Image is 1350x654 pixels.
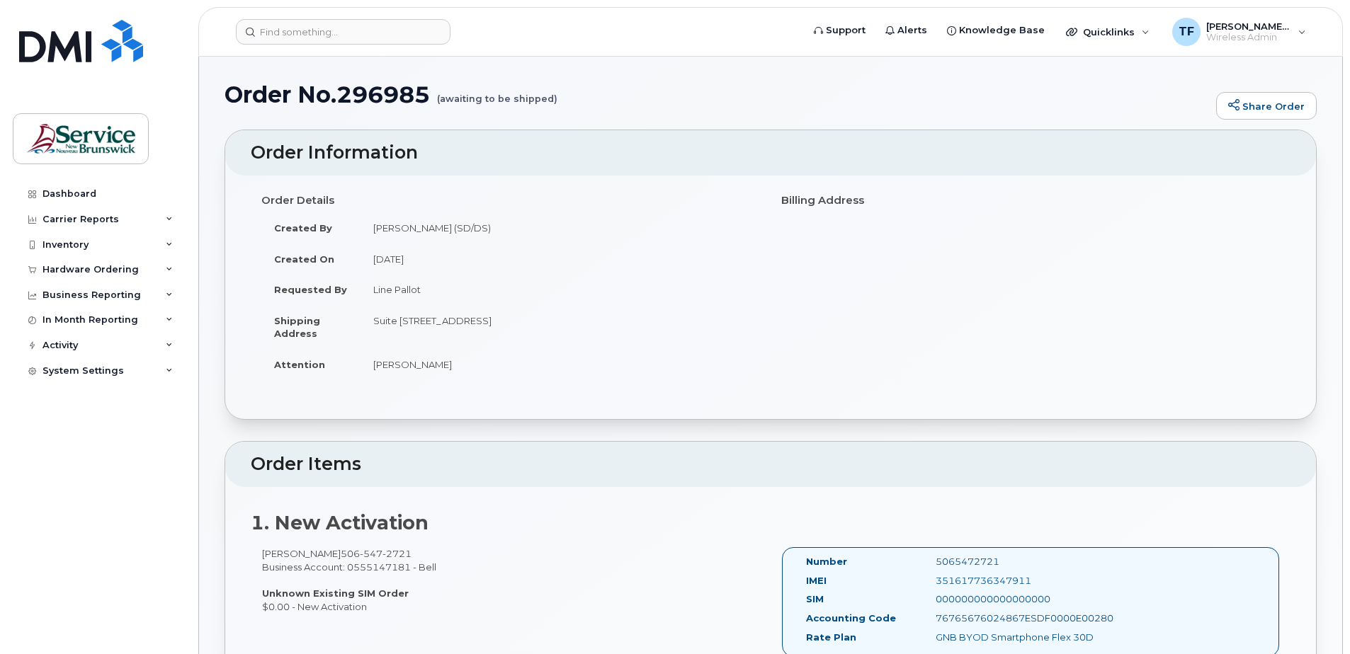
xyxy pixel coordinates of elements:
small: (awaiting to be shipped) [437,82,557,104]
strong: Created On [274,253,334,265]
div: 76765676024867ESDF0000E00280 [925,612,1106,625]
td: [DATE] [361,243,760,275]
div: [PERSON_NAME] Business Account: 0555147181 - Bell $0.00 - New Activation [251,547,771,613]
label: Rate Plan [806,631,856,644]
label: Number [806,555,847,568]
h4: Order Details [261,195,760,207]
strong: Unknown Existing SIM Order [262,587,409,599]
label: IMEI [806,574,827,587]
strong: Shipping Address [274,315,320,340]
label: SIM [806,592,824,606]
td: [PERSON_NAME] (SD/DS) [361,212,760,243]
strong: 1. New Activation [251,511,429,534]
div: 351617736347911 [925,574,1106,587]
h4: Billing Address [781,195,1280,207]
div: 5065472721 [925,555,1106,568]
strong: Created By [274,222,332,234]
td: Line Pallot [361,274,760,305]
label: Accounting Code [806,612,896,625]
strong: Requested By [274,284,347,295]
div: 000000000000000000 [925,592,1106,606]
h2: Order Information [251,143,1291,163]
span: 506 [341,548,412,559]
h1: Order No.296985 [225,82,1209,107]
h2: Order Items [251,454,1291,474]
span: 547 [360,548,382,559]
td: Suite [STREET_ADDRESS] [361,305,760,349]
div: GNB BYOD Smartphone Flex 30D [925,631,1106,644]
span: 2721 [382,548,412,559]
td: [PERSON_NAME] [361,349,760,380]
a: Share Order [1216,92,1317,120]
strong: Attention [274,359,325,370]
